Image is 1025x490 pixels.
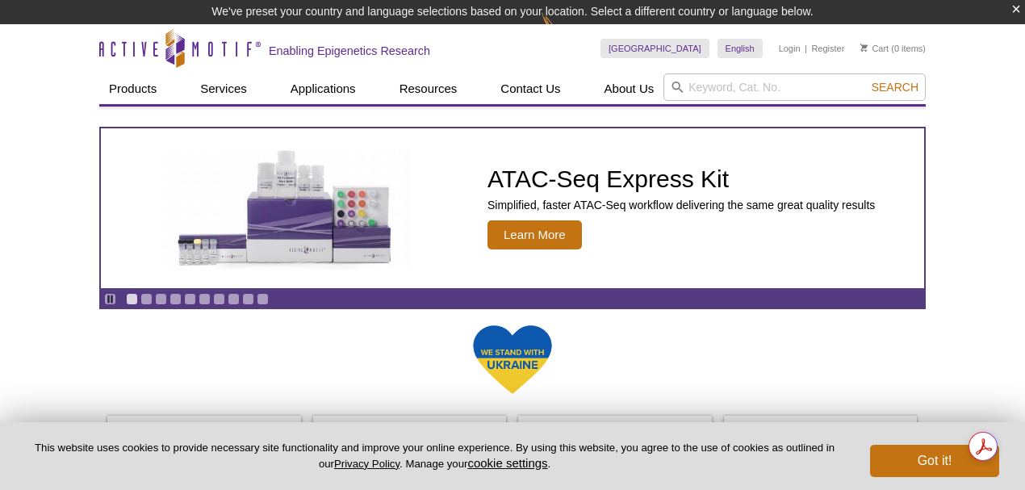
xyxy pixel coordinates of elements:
[487,167,875,191] h2: ATAC-Seq Express Kit
[390,73,467,104] a: Resources
[867,80,923,94] button: Search
[228,293,240,305] a: Go to slide 8
[779,43,801,54] a: Login
[101,128,924,288] article: ATAC-Seq Express Kit
[872,81,918,94] span: Search
[199,293,211,305] a: Go to slide 6
[542,12,584,50] img: Change Here
[472,324,553,396] img: We Stand With Ukraine
[487,198,875,212] p: Simplified, faster ATAC-Seq workflow delivering the same great quality results
[313,416,508,446] a: Epi-Services Quote
[153,147,420,270] img: ATAC-Seq Express Kit
[805,39,807,58] li: |
[663,73,926,101] input: Keyword, Cat. No.
[860,39,926,58] li: (0 items)
[107,416,303,446] a: Promotions
[26,441,843,471] p: This website uses cookies to provide necessary site functionality and improve your online experie...
[190,73,257,104] a: Services
[860,43,889,54] a: Cart
[334,458,400,470] a: Privacy Policy
[184,293,196,305] a: Go to slide 5
[860,44,868,52] img: Your Cart
[242,293,254,305] a: Go to slide 9
[870,445,999,477] button: Got it!
[518,416,713,446] a: Online Events
[269,44,430,58] h2: Enabling Epigenetics Research
[140,293,153,305] a: Go to slide 2
[717,39,763,58] a: English
[213,293,225,305] a: Go to slide 7
[491,73,570,104] a: Contact Us
[811,43,844,54] a: Register
[724,416,919,446] a: Customer Support
[281,73,366,104] a: Applications
[101,128,924,288] a: ATAC-Seq Express Kit ATAC-Seq Express Kit Simplified, faster ATAC-Seq workflow delivering the sam...
[595,73,664,104] a: About Us
[155,293,167,305] a: Go to slide 3
[467,456,547,470] button: cookie settings
[104,293,116,305] a: Toggle autoplay
[169,293,182,305] a: Go to slide 4
[99,73,166,104] a: Products
[257,293,269,305] a: Go to slide 10
[126,293,138,305] a: Go to slide 1
[487,220,582,249] span: Learn More
[600,39,709,58] a: [GEOGRAPHIC_DATA]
